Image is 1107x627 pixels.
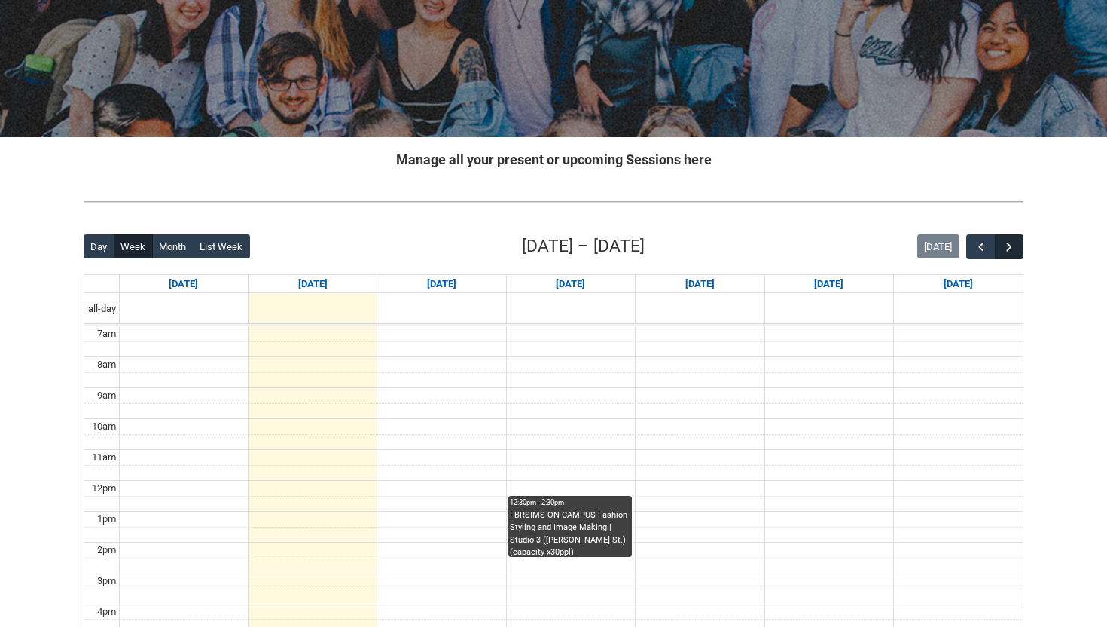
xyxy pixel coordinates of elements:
a: Go to September 13, 2025 [941,275,976,293]
div: 1pm [94,512,119,527]
div: 9am [94,388,119,403]
img: REDU_GREY_LINE [84,194,1023,210]
div: 4pm [94,604,119,619]
div: FBRSIMS ON-CAMPUS Fashion Styling and Image Making | Studio 3 ([PERSON_NAME] St.) (capacity x30ppl) [510,509,630,557]
button: List Week [193,234,250,258]
button: [DATE] [917,234,959,258]
h2: [DATE] – [DATE] [522,234,645,259]
button: Day [84,234,114,258]
div: 12pm [89,481,119,496]
a: Go to September 12, 2025 [811,275,846,293]
div: 3pm [94,573,119,589]
button: Week [114,234,153,258]
div: 12:30pm - 2:30pm [510,497,630,508]
div: 10am [89,419,119,434]
button: Month [152,234,194,258]
a: Go to September 8, 2025 [295,275,331,293]
h2: Manage all your present or upcoming Sessions here [84,149,1023,170]
div: 8am [94,357,119,372]
div: 2pm [94,543,119,558]
button: Next Week [995,234,1023,259]
a: Go to September 7, 2025 [166,275,201,293]
a: Go to September 10, 2025 [553,275,588,293]
span: all-day [85,301,119,317]
a: Go to September 9, 2025 [424,275,459,293]
button: Previous Week [966,234,995,259]
a: Go to September 11, 2025 [682,275,718,293]
div: 11am [89,450,119,465]
div: 7am [94,326,119,341]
